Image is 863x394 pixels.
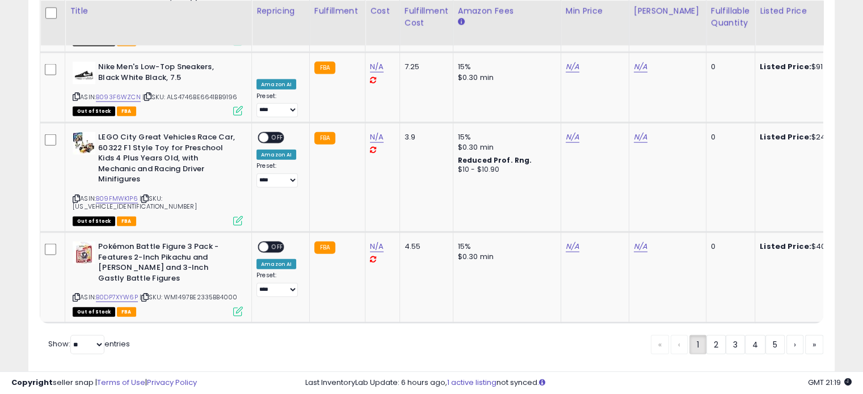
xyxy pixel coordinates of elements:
[147,377,197,388] a: Privacy Policy
[634,6,701,18] div: [PERSON_NAME]
[760,61,811,72] b: Listed Price:
[458,242,552,252] div: 15%
[117,217,136,226] span: FBA
[370,241,384,252] a: N/A
[98,132,236,188] b: LEGO City Great Vehicles Race Car, 60322 F1 Style Toy for Preschool Kids 4 Plus Years Old, with M...
[370,6,395,18] div: Cost
[458,165,552,175] div: $10 - $10.90
[73,62,243,115] div: ASIN:
[566,132,579,143] a: N/A
[760,241,811,252] b: Listed Price:
[813,339,816,350] span: »
[711,132,746,142] div: 0
[73,217,115,226] span: All listings that are currently out of stock and unavailable for purchase on Amazon
[711,242,746,252] div: 0
[256,150,296,160] div: Amazon AI
[73,107,115,116] span: All listings that are currently out of stock and unavailable for purchase on Amazon
[566,61,579,73] a: N/A
[458,132,552,142] div: 15%
[794,339,796,350] span: ›
[458,18,465,28] small: Amazon Fees.
[97,377,145,388] a: Terms of Use
[370,132,384,143] a: N/A
[405,62,444,72] div: 7.25
[458,142,552,152] div: $0.30 min
[117,107,136,116] span: FBA
[305,378,852,388] div: Last InventoryLab Update: 6 hours ago, not synced.
[73,242,243,315] div: ASIN:
[689,335,706,354] a: 1
[11,378,197,388] div: seller snap | |
[98,242,236,286] b: Pokémon Battle Figure 3 Pack - Features 2-Inch Pikachu and [PERSON_NAME] and 3-Inch Gastly Battle...
[96,293,138,302] a: B0DP7XYW6P
[726,335,745,354] a: 3
[73,194,197,211] span: | SKU: [US_VEHICLE_IDENTIFICATION_NUMBER]
[256,92,301,118] div: Preset:
[458,6,556,18] div: Amazon Fees
[405,132,444,142] div: 3.9
[117,307,136,317] span: FBA
[314,132,335,145] small: FBA
[765,335,785,354] a: 5
[711,62,746,72] div: 0
[405,6,448,29] div: Fulfillment Cost
[142,92,237,101] span: | SKU: ALS4746BE6641BB9196
[73,132,95,155] img: 5174c0Ebe-L._SL40_.jpg
[314,6,360,18] div: Fulfillment
[98,62,236,86] b: Nike Men's Low-Top Sneakers, Black White Black, 7.5
[73,307,115,317] span: All listings that are currently out of stock and unavailable for purchase on Amazon
[256,259,296,269] div: Amazon AI
[458,62,552,72] div: 15%
[256,79,296,90] div: Amazon AI
[458,252,552,262] div: $0.30 min
[405,242,444,252] div: 4.55
[140,293,237,302] span: | SKU: WM1497BE2335BB4000
[268,243,287,252] span: OFF
[566,6,624,18] div: Min Price
[70,6,247,18] div: Title
[48,338,130,349] span: Show: entries
[760,242,854,252] div: $40.00
[634,132,647,143] a: N/A
[447,377,496,388] a: 1 active listing
[268,133,287,143] span: OFF
[634,61,647,73] a: N/A
[458,73,552,83] div: $0.30 min
[96,92,141,102] a: B093F6WZCN
[256,162,301,188] div: Preset:
[370,61,384,73] a: N/A
[11,377,53,388] strong: Copyright
[711,6,750,29] div: Fulfillable Quantity
[566,241,579,252] a: N/A
[760,62,854,72] div: $91.96
[73,242,95,264] img: 41dq5nNMdWL._SL40_.jpg
[706,335,726,354] a: 2
[745,335,765,354] a: 4
[808,377,852,388] span: 2025-09-11 21:19 GMT
[256,6,305,18] div: Repricing
[314,242,335,254] small: FBA
[314,62,335,74] small: FBA
[73,132,243,224] div: ASIN:
[458,155,532,165] b: Reduced Prof. Rng.
[73,62,95,84] img: 31iMcDyTeBL._SL40_.jpg
[760,132,854,142] div: $24.95
[760,132,811,142] b: Listed Price:
[760,6,858,18] div: Listed Price
[256,272,301,297] div: Preset:
[634,241,647,252] a: N/A
[96,194,138,204] a: B09FMWK1P6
